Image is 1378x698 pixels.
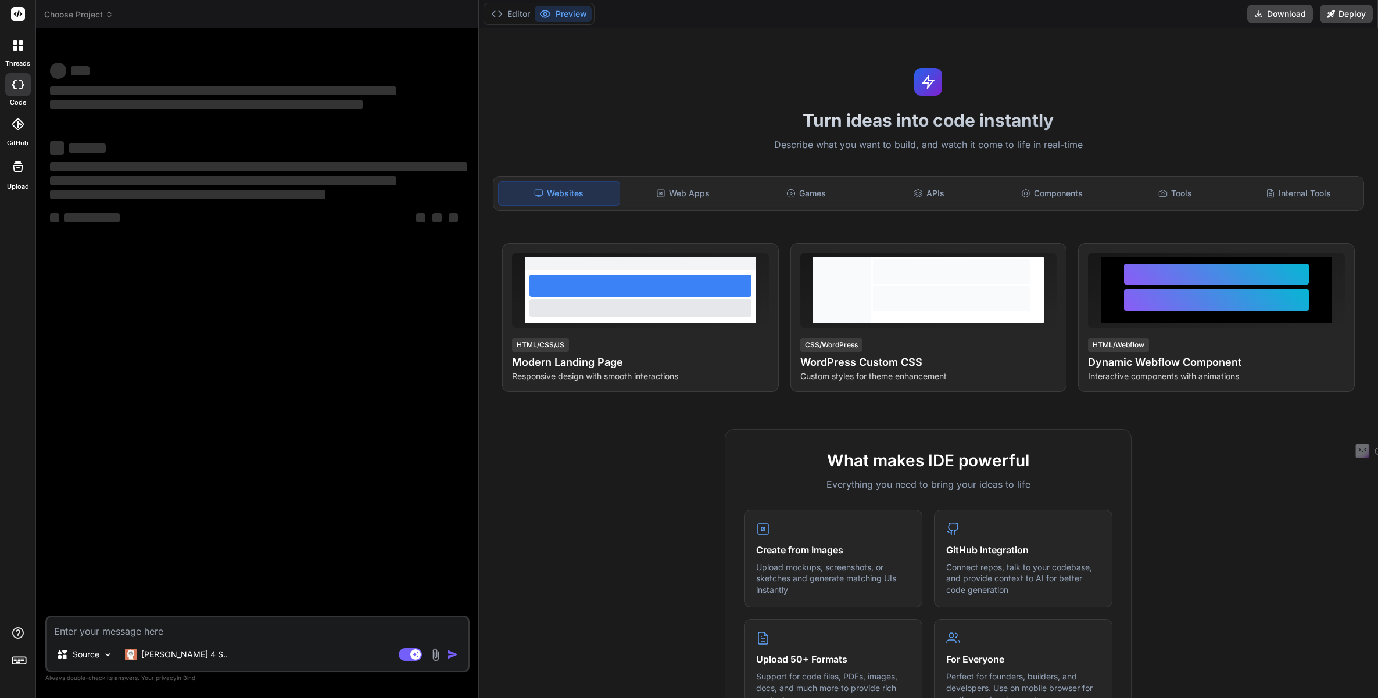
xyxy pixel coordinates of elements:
[1088,338,1149,352] div: HTML/Webflow
[1238,181,1359,206] div: Internal Tools
[69,143,106,153] span: ‌
[1247,5,1313,23] button: Download
[512,338,569,352] div: HTML/CSS/JS
[486,138,1371,153] p: Describe what you want to build, and watch it come to life in real-time
[50,162,467,171] span: ‌
[1088,354,1345,370] h4: Dynamic Webflow Component
[756,543,910,557] h4: Create from Images
[744,477,1112,491] p: Everything you need to bring your ideas to life
[486,6,535,22] button: Editor
[71,66,90,75] span: ‌
[141,649,228,660] p: [PERSON_NAME] 4 S..
[800,338,862,352] div: CSS/WordPress
[800,354,1057,370] h4: WordPress Custom CSS
[744,448,1112,473] h2: What makes IDE powerful
[429,648,442,661] img: attachment
[512,354,769,370] h4: Modern Landing Page
[512,370,769,382] p: Responsive design with smooth interactions
[125,649,137,660] img: Claude 4 Sonnet
[535,6,592,22] button: Preview
[50,100,363,109] span: ‌
[44,9,113,20] span: Choose Project
[946,562,1100,596] p: Connect repos, talk to your codebase, and provide context to AI for better code generation
[7,138,28,148] label: GitHub
[622,181,743,206] div: Web Apps
[486,110,1371,131] h1: Turn ideas into code instantly
[746,181,867,206] div: Games
[416,213,425,222] span: ‌
[1115,181,1236,206] div: Tools
[50,176,396,185] span: ‌
[1088,370,1345,382] p: Interactive components with animations
[869,181,990,206] div: APIs
[50,213,59,222] span: ‌
[756,652,910,666] h4: Upload 50+ Formats
[10,98,26,107] label: code
[946,543,1100,557] h4: GitHub Integration
[756,562,910,596] p: Upload mockups, screenshots, or sketches and generate matching UIs instantly
[73,649,99,660] p: Source
[1320,5,1373,23] button: Deploy
[800,370,1057,382] p: Custom styles for theme enhancement
[449,213,458,222] span: ‌
[498,181,620,206] div: Websites
[103,650,113,660] img: Pick Models
[45,672,470,683] p: Always double-check its answers. Your in Bind
[64,213,120,222] span: ‌
[50,86,396,95] span: ‌
[156,674,177,681] span: privacy
[447,649,459,660] img: icon
[50,190,325,199] span: ‌
[7,182,29,192] label: Upload
[432,213,442,222] span: ‌
[50,63,66,79] span: ‌
[992,181,1112,206] div: Components
[946,652,1100,666] h4: For Everyone
[5,59,30,69] label: threads
[50,141,64,155] span: ‌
